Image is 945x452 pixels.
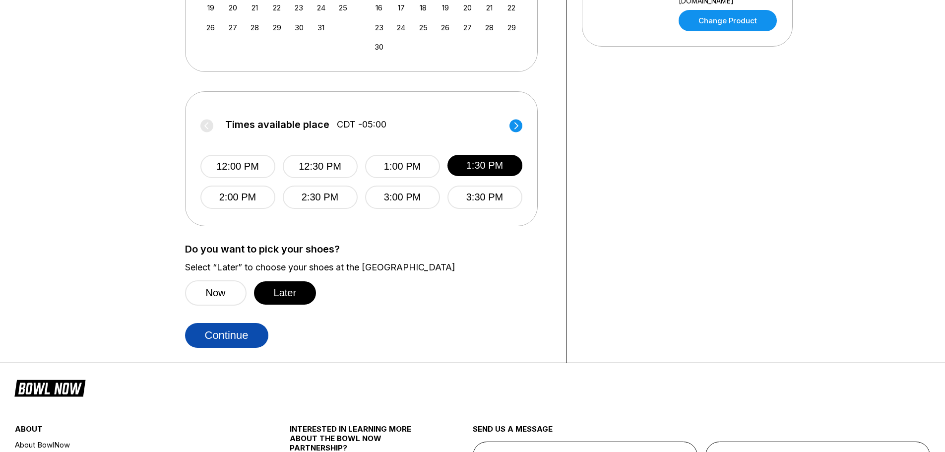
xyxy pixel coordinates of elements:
button: 3:00 PM [365,186,440,209]
div: Choose Thursday, November 20th, 2025 [461,1,474,14]
label: Do you want to pick your shoes? [185,244,552,255]
button: Later [254,281,316,305]
div: Choose Sunday, October 19th, 2025 [204,1,217,14]
div: Choose Monday, October 27th, 2025 [226,21,240,34]
div: Choose Saturday, November 29th, 2025 [505,21,518,34]
div: Choose Sunday, November 23rd, 2025 [373,21,386,34]
div: Choose Thursday, November 27th, 2025 [461,21,474,34]
div: Choose Thursday, October 23rd, 2025 [292,1,306,14]
div: Choose Wednesday, November 26th, 2025 [439,21,452,34]
span: CDT -05:00 [337,119,386,130]
div: Choose Saturday, November 22nd, 2025 [505,1,518,14]
button: 1:00 PM [365,155,440,178]
div: Choose Tuesday, October 28th, 2025 [248,21,261,34]
div: Choose Friday, October 24th, 2025 [315,1,328,14]
div: Choose Monday, October 20th, 2025 [226,1,240,14]
a: About BowlNow [15,439,244,451]
button: Now [185,280,247,306]
button: 3:30 PM [447,186,522,209]
div: Choose Tuesday, October 21st, 2025 [248,1,261,14]
div: Choose Tuesday, November 25th, 2025 [417,21,430,34]
div: Choose Thursday, October 30th, 2025 [292,21,306,34]
span: Times available place [225,119,329,130]
button: 1:30 PM [447,155,522,176]
div: Choose Wednesday, November 19th, 2025 [439,1,452,14]
div: Choose Wednesday, October 22nd, 2025 [270,1,284,14]
div: Choose Wednesday, October 29th, 2025 [270,21,284,34]
div: Choose Friday, November 28th, 2025 [483,21,496,34]
button: 2:00 PM [200,186,275,209]
button: 12:30 PM [283,155,358,178]
div: about [15,424,244,439]
button: 12:00 PM [200,155,275,178]
div: Choose Sunday, October 26th, 2025 [204,21,217,34]
div: send us a message [473,424,931,442]
label: Select “Later” to choose your shoes at the [GEOGRAPHIC_DATA] [185,262,552,273]
button: 2:30 PM [283,186,358,209]
a: Change Product [679,10,777,31]
div: Choose Friday, November 21st, 2025 [483,1,496,14]
div: Choose Monday, November 24th, 2025 [394,21,408,34]
div: Choose Sunday, November 16th, 2025 [373,1,386,14]
div: Choose Saturday, October 25th, 2025 [336,1,350,14]
div: Choose Sunday, November 30th, 2025 [373,40,386,54]
div: Choose Friday, October 31st, 2025 [315,21,328,34]
button: Continue [185,323,268,348]
div: Choose Tuesday, November 18th, 2025 [417,1,430,14]
div: Choose Monday, November 17th, 2025 [394,1,408,14]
